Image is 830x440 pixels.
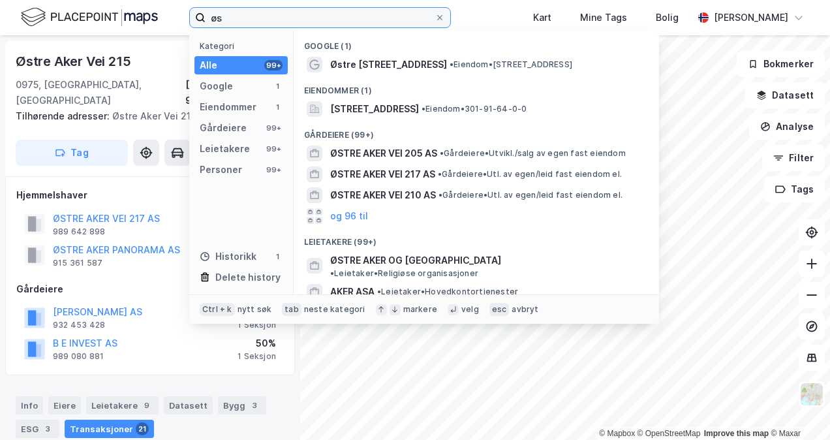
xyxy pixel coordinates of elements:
span: ØSTRE AKER OG [GEOGRAPHIC_DATA] [330,253,501,268]
div: 99+ [264,144,283,154]
button: Tag [16,140,128,166]
span: • [438,190,442,200]
div: Kontrollprogram for chat [765,377,830,440]
div: 989 642 898 [53,227,105,237]
img: logo.f888ab2527a4732fd821a326f86c7f29.svg [21,6,158,29]
span: Østre [STREET_ADDRESS] [330,57,447,72]
div: [PERSON_NAME] [714,10,788,25]
div: Kategori [200,41,288,51]
span: • [440,148,444,158]
div: nytt søk [238,304,272,315]
div: Eiendommer [200,99,256,115]
span: Gårdeiere • Utl. av egen/leid fast eiendom el. [438,190,622,200]
div: Google (1) [294,31,659,54]
span: • [450,59,453,69]
div: Leietakere (99+) [294,227,659,250]
button: Bokmerker [737,51,825,77]
div: 99+ [264,165,283,175]
span: • [422,104,425,114]
div: neste kategori [304,304,365,315]
span: Leietaker • Religiøse organisasjoner [330,268,478,279]
div: 3 [41,422,54,435]
div: Bolig [656,10,679,25]
button: Analyse [749,114,825,140]
div: 1 [272,102,283,112]
div: Østre Aker Vei 217 [16,108,274,124]
div: Kart [533,10,551,25]
div: markere [403,304,437,315]
button: Tags [764,176,825,202]
div: Datasett [164,396,213,415]
a: Improve this map [704,429,769,438]
div: [GEOGRAPHIC_DATA], 91/64 [185,77,284,108]
button: Filter [762,145,825,171]
div: Historikk [200,249,256,264]
a: OpenStreetMap [638,429,701,438]
div: Gårdeiere [16,281,284,297]
span: Leietaker • Hovedkontortjenester [377,287,518,297]
div: 1 Seksjon [238,320,276,330]
span: ØSTRE AKER VEI 217 AS [330,166,435,182]
div: 50% [238,336,276,351]
div: Bygg [218,396,266,415]
button: og 96 til [330,208,368,224]
div: 99+ [264,123,283,133]
button: Datasett [745,82,825,108]
span: ØSTRE AKER VEI 210 AS [330,187,436,203]
span: [STREET_ADDRESS] [330,101,419,117]
span: Gårdeiere • Utvikl./salg av egen fast eiendom [440,148,626,159]
div: 21 [136,422,149,435]
div: Leietakere [86,396,159,415]
div: Google [200,78,233,94]
div: tab [282,303,301,316]
div: 1 [272,251,283,262]
div: 915 361 587 [53,258,102,268]
div: Gårdeiere (99+) [294,119,659,143]
div: Transaksjoner [65,420,154,438]
span: Tilhørende adresser: [16,110,112,121]
div: ESG [16,420,59,438]
div: avbryt [512,304,538,315]
div: velg [461,304,479,315]
span: • [438,169,442,179]
span: Gårdeiere • Utl. av egen/leid fast eiendom el. [438,169,622,180]
div: Gårdeiere [200,120,247,136]
span: • [377,287,381,296]
span: Eiendom • [STREET_ADDRESS] [450,59,572,70]
iframe: Chat Widget [765,377,830,440]
div: 1 [272,81,283,91]
input: Søk på adresse, matrikkel, gårdeiere, leietakere eller personer [206,8,435,27]
a: Mapbox [599,429,635,438]
div: 3 [248,399,261,412]
div: Mine Tags [580,10,627,25]
div: Alle [200,57,217,73]
div: 99+ [264,60,283,71]
span: Eiendom • 301-91-64-0-0 [422,104,527,114]
div: esc [489,303,510,316]
div: Hjemmelshaver [16,187,284,203]
div: Info [16,396,43,415]
div: 932 453 428 [53,320,105,330]
span: • [330,268,334,278]
span: ØSTRE AKER VEI 205 AS [330,146,437,161]
div: Eiere [48,396,81,415]
div: Ctrl + k [200,303,235,316]
div: Eiendommer (1) [294,75,659,99]
div: 9 [140,399,153,412]
div: 1 Seksjon [238,351,276,362]
div: Delete history [215,270,281,285]
div: Personer [200,162,242,178]
div: 989 080 881 [53,351,104,362]
div: 0975, [GEOGRAPHIC_DATA], [GEOGRAPHIC_DATA] [16,77,185,108]
div: Østre Aker Vei 215 [16,51,133,72]
div: Leietakere [200,141,250,157]
span: AKER ASA [330,284,375,300]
